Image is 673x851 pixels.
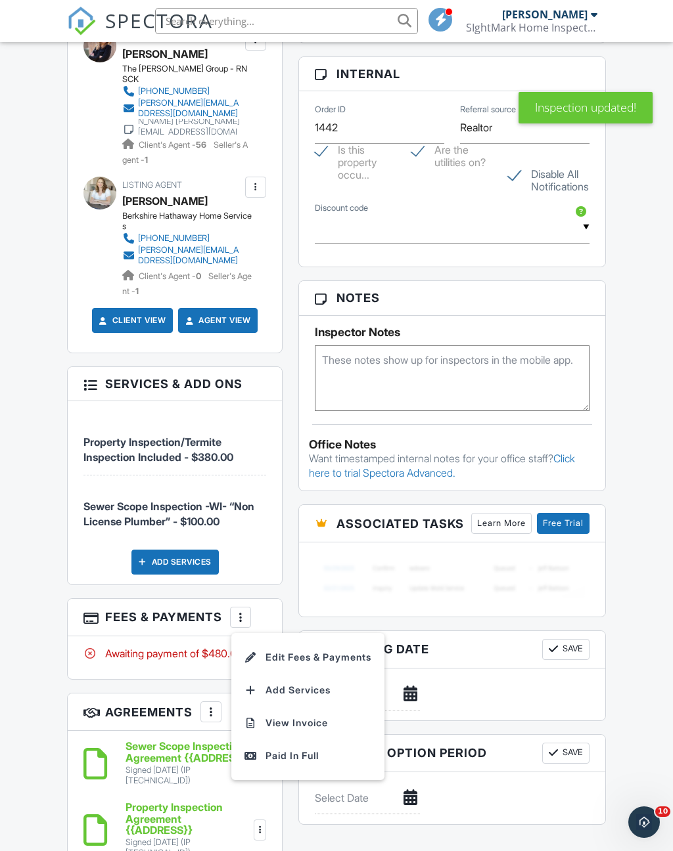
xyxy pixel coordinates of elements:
span: Seller's Agent - [122,140,248,164]
p: Want timestamped internal notes for your office staff? [309,451,595,481]
img: The Best Home Inspection Software - Spectora [67,7,96,35]
div: [PERSON_NAME][EMAIL_ADDRESS][DOMAIN_NAME] [138,245,241,266]
h3: Agreements [68,693,281,731]
div: SIghtMark Home Inspections [466,21,597,34]
label: Discount code [315,202,368,214]
label: Disable All Notifications [508,168,589,185]
a: [PERSON_NAME][EMAIL_ADDRESS][DOMAIN_NAME] [122,245,241,266]
strong: 0 [196,271,201,281]
span: SPECTORA [105,7,213,34]
a: [PERSON_NAME][EMAIL_ADDRESS][DOMAIN_NAME] [122,98,241,119]
span: Client's Agent - [139,140,208,150]
input: Select Date [315,782,420,814]
h3: Notes [299,281,605,315]
a: Learn More [471,513,532,534]
div: [PERSON_NAME] [502,8,588,21]
a: Sewer Scope Inspection Agreement {{ADDRESS}} Signed [DATE] (IP [TECHNICAL_ID]) [126,741,252,786]
li: Service: Property Inspection/Termite Inspection Included [83,411,266,475]
span: End of Option Period [336,744,487,762]
div: Signed [DATE] (IP [TECHNICAL_ID]) [126,765,252,786]
strong: 1 [135,286,139,296]
div: Awaiting payment of $480.00. [83,646,266,661]
input: Search everything... [155,8,418,34]
img: blurred-tasks-251b60f19c3f713f9215ee2a18cbf2105fc2d72fcd585247cf5e9ec0c957c1dd.png [315,552,590,603]
div: [PHONE_NUMBER] [138,86,210,97]
a: Free Trial [537,513,590,534]
h3: Services & Add ons [68,367,281,401]
div: Office Notes [309,438,595,451]
h6: Sewer Scope Inspection Agreement {{ADDRESS}} [126,741,252,764]
h5: Inspector Notes [315,326,590,339]
h3: Internal [299,57,605,91]
span: Sewer Scope Inspection -WI- “Non License Plumber” - $100.00 [83,500,254,527]
label: Is this property occupied? [315,144,396,160]
button: Save [542,743,590,764]
a: [PERSON_NAME] [122,191,208,211]
a: Agent View [183,314,250,327]
a: SPECTORA [67,18,213,45]
strong: 1 [145,155,148,165]
a: [PHONE_NUMBER] [122,85,241,98]
button: Save [542,639,590,660]
span: 10 [655,806,670,817]
span: Seller's Agent - [122,271,252,295]
iframe: Intercom live chat [628,806,660,838]
div: Add Services [131,550,219,575]
a: Client View [97,314,166,327]
span: Property Inspection/Termite Inspection Included - $380.00 [83,435,233,463]
strong: 56 [196,140,206,150]
div: The [PERSON_NAME] Group - RNSCK [122,64,252,85]
label: Order ID [315,104,346,116]
div: [EMAIL_ADDRESS][DOMAIN_NAME] [PERSON_NAME][EMAIL_ADDRESS][DOMAIN_NAME] [138,106,241,148]
h3: Fees & Payments [68,599,281,636]
label: Are the utilities on? [411,144,492,160]
div: Inspection updated! [519,92,653,123]
label: Referral source [460,104,516,116]
a: [PHONE_NUMBER] [122,232,241,245]
div: Berkshire Hathaway Home Services [122,211,252,232]
li: Service: Sewer Scope Inspection -WI- “Non License Plumber” [83,475,266,539]
a: [PERSON_NAME] [122,44,208,64]
div: [PHONE_NUMBER] [138,233,210,244]
h6: Property Inspection Agreement {{ADDRESS}} [126,802,251,837]
span: Client's Agent - [139,271,203,281]
span: Associated Tasks [336,515,464,533]
span: Listing Agent [122,180,182,190]
div: [PERSON_NAME][EMAIL_ADDRESS][DOMAIN_NAME] [138,98,241,119]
